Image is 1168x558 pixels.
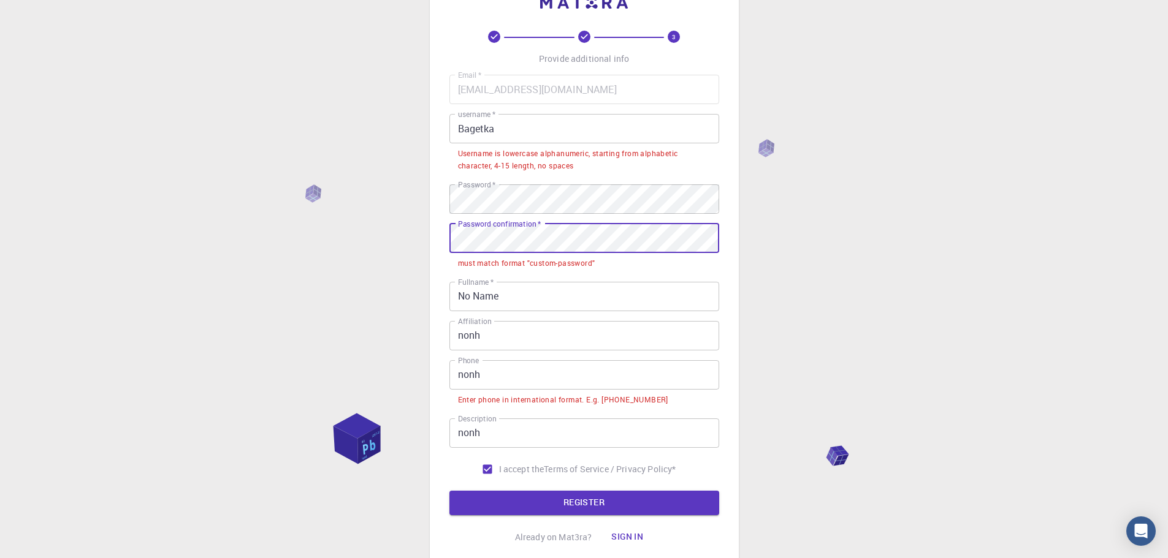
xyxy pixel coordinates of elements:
[601,525,653,549] button: Sign in
[458,179,495,190] label: Password
[449,491,719,515] button: REGISTER
[458,109,495,119] label: username
[1126,516,1156,546] div: Open Intercom Messenger
[515,531,592,543] p: Already on Mat3ra?
[544,463,676,475] a: Terms of Service / Privacy Policy*
[544,463,676,475] p: Terms of Service / Privacy Policy *
[539,53,629,65] p: Provide additional info
[458,257,595,270] div: must match format "custom-password"
[458,355,479,366] label: Phone
[458,277,494,287] label: Fullname
[499,463,544,475] span: I accept the
[458,219,541,229] label: Password confirmation
[672,32,676,41] text: 3
[458,394,668,406] div: Enter phone in international format. E.g. [PHONE_NUMBER]
[458,70,481,80] label: Email
[458,148,711,172] div: Username is lowercase alphanumeric, starting from alphabetic character, 4-15 length, no spaces
[458,413,497,424] label: Description
[458,316,491,326] label: Affiliation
